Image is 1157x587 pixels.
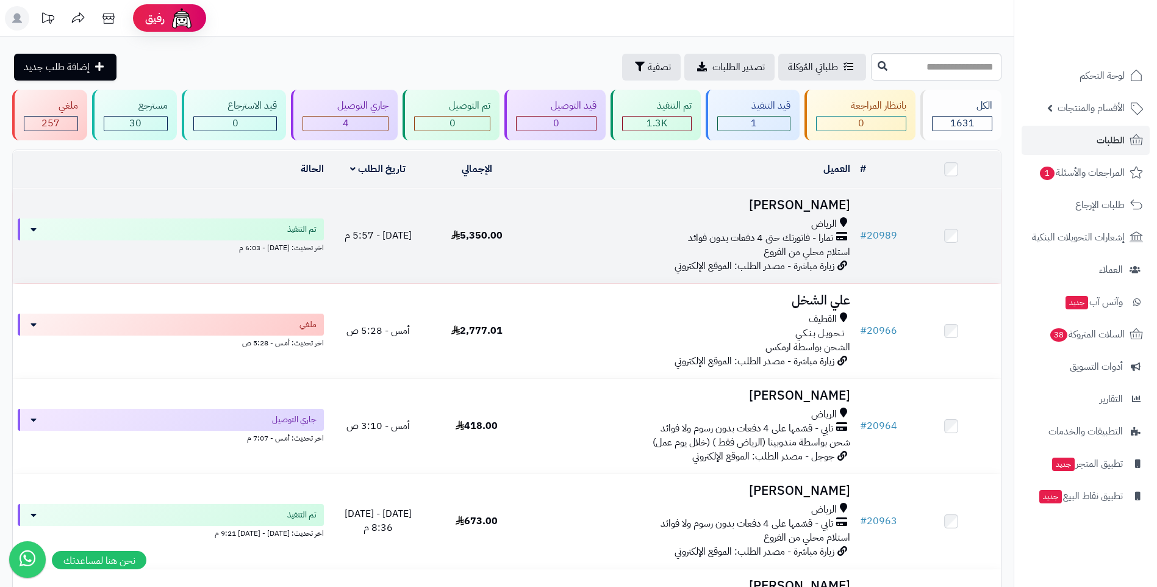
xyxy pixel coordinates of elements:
h3: [PERSON_NAME] [531,389,850,403]
div: قيد الاسترجاع [193,99,278,113]
h3: [PERSON_NAME] [531,198,850,212]
span: جديد [1039,490,1062,503]
span: 1.3K [647,116,667,131]
span: رفيق [145,11,165,26]
a: طلباتي المُوكلة [778,54,866,81]
div: مسترجع [104,99,168,113]
a: تصدير الطلبات [684,54,775,81]
a: إشعارات التحويلات البنكية [1022,223,1150,252]
h3: علي الشخل [531,293,850,308]
span: # [860,514,867,528]
span: ملغي [299,319,317,331]
span: الشحن بواسطة ارمكس [765,340,850,355]
span: تـحـويـل بـنـكـي [795,326,844,340]
div: قيد التوصيل [516,99,596,113]
a: الحالة [301,162,324,176]
div: اخر تحديث: [DATE] - [DATE] 9:21 م [18,526,324,539]
span: تطبيق نقاط البيع [1038,488,1123,505]
span: الأقسام والمنتجات [1058,99,1125,117]
a: المراجعات والأسئلة1 [1022,158,1150,187]
a: #20963 [860,514,897,528]
a: لوحة التحكم [1022,61,1150,90]
a: قيد التوصيل 0 [502,90,608,140]
a: قيد التنفيذ 1 [703,90,803,140]
a: الكل1631 [918,90,1004,140]
span: 257 [41,116,60,131]
span: السلات المتروكة [1049,326,1125,343]
a: طلبات الإرجاع [1022,190,1150,220]
a: قيد الاسترجاع 0 [179,90,289,140]
span: شحن بواسطة مندوبينا (الرياض فقط ) (خلال يوم عمل) [653,435,850,450]
a: إضافة طلب جديد [14,54,116,81]
span: زيارة مباشرة - مصدر الطلب: الموقع الإلكتروني [675,544,834,559]
span: التقارير [1100,391,1123,408]
a: العميل [823,162,850,176]
span: جديد [1052,458,1075,471]
div: 30 [104,117,167,131]
div: ملغي [24,99,78,113]
span: تم التنفيذ [287,509,317,521]
span: 418.00 [456,419,498,433]
div: 0 [194,117,277,131]
span: الرياض [811,408,837,422]
span: # [860,228,867,243]
img: logo-2.png [1074,9,1145,35]
span: استلام محلي من الفروع [764,245,850,259]
div: اخر تحديث: [DATE] - 6:03 م [18,240,324,253]
span: جديد [1066,296,1088,309]
span: # [860,419,867,433]
button: تصفية [622,54,681,81]
a: تطبيق المتجرجديد [1022,449,1150,478]
a: التقارير [1022,384,1150,414]
span: 2,777.01 [451,323,503,338]
a: التطبيقات والخدمات [1022,417,1150,446]
span: التطبيقات والخدمات [1048,423,1123,440]
span: [DATE] - [DATE] 8:36 م [345,506,412,535]
a: الإجمالي [462,162,492,176]
span: 1631 [950,116,975,131]
a: #20964 [860,419,897,433]
span: 0 [450,116,456,131]
span: لوحة التحكم [1080,67,1125,84]
div: قيد التنفيذ [717,99,791,113]
span: 38 [1050,328,1067,342]
span: إضافة طلب جديد [24,60,90,74]
span: الرياض [811,217,837,231]
span: جوجل - مصدر الطلب: الموقع الإلكتروني [692,449,834,464]
span: الطلبات [1097,132,1125,149]
div: 1 [718,117,790,131]
span: أمس - 5:28 ص [346,323,410,338]
span: تطبيق المتجر [1051,455,1123,472]
a: ملغي 257 [10,90,90,140]
span: 0 [232,116,238,131]
a: جاري التوصيل 4 [288,90,400,140]
span: القطيف [809,312,837,326]
span: أمس - 3:10 ص [346,419,410,433]
span: طلباتي المُوكلة [788,60,838,74]
div: اخر تحديث: أمس - 5:28 ص [18,336,324,348]
a: تم التوصيل 0 [400,90,502,140]
span: جاري التوصيل [272,414,317,426]
span: زيارة مباشرة - مصدر الطلب: الموقع الإلكتروني [675,354,834,369]
span: استلام محلي من الفروع [764,530,850,545]
a: #20989 [860,228,897,243]
a: بانتظار المراجعة 0 [802,90,918,140]
a: #20966 [860,323,897,338]
a: أدوات التسويق [1022,352,1150,381]
span: 0 [858,116,864,131]
div: 0 [415,117,490,131]
div: 0 [817,117,906,131]
a: الطلبات [1022,126,1150,155]
a: مسترجع 30 [90,90,179,140]
span: وآتس آب [1064,293,1123,311]
img: ai-face.png [170,6,194,31]
span: تابي - قسّمها على 4 دفعات بدون رسوم ولا فوائد [661,517,833,531]
span: 30 [129,116,141,131]
span: 1 [751,116,757,131]
a: العملاء [1022,255,1150,284]
div: 257 [24,117,77,131]
div: الكل [932,99,992,113]
span: 1 [1040,167,1055,180]
span: العملاء [1099,261,1123,278]
a: تاريخ الطلب [350,162,406,176]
